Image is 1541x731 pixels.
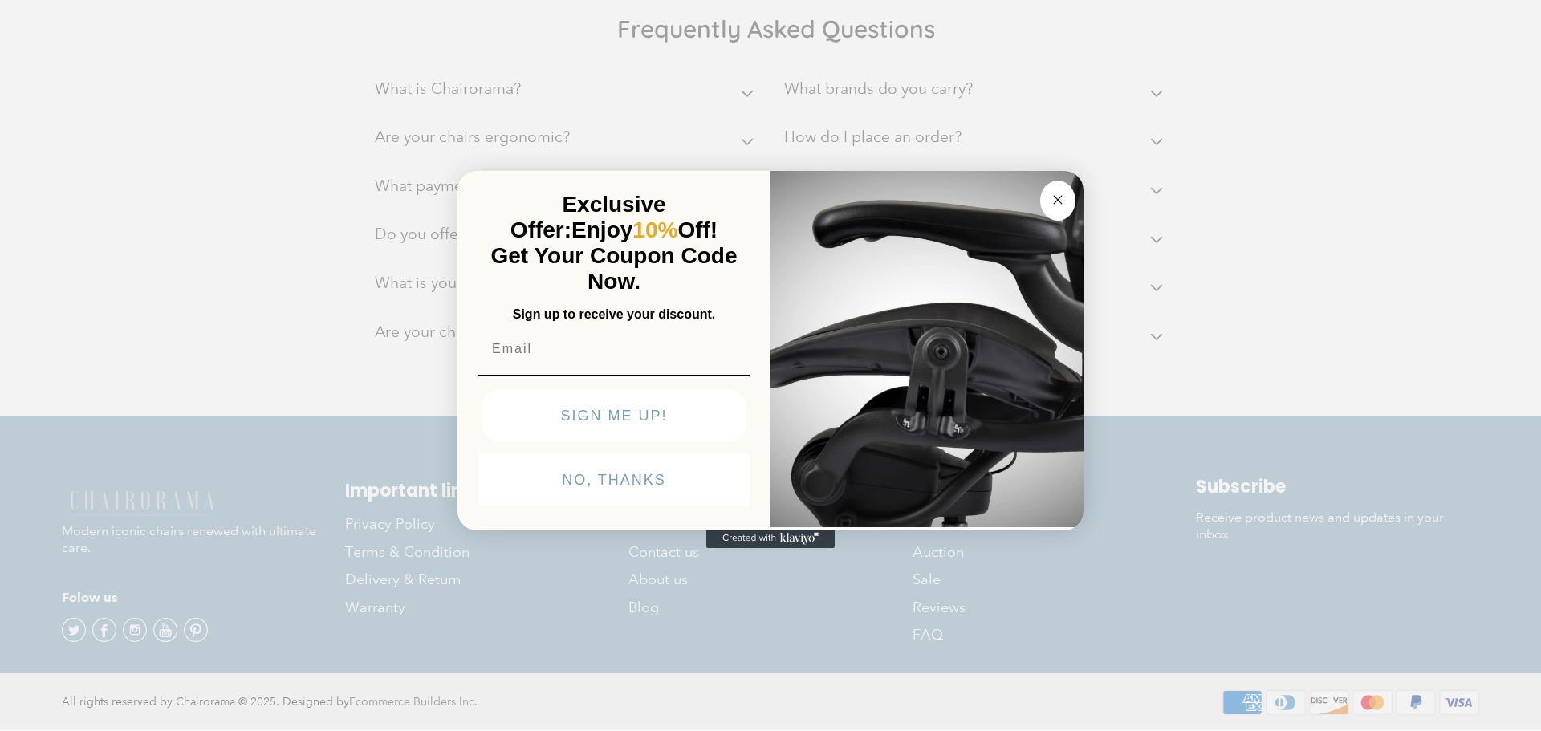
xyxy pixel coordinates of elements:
[571,217,718,242] span: Enjoy Off!
[478,333,750,365] input: Email
[770,168,1084,527] img: 92d77583-a095-41f6-84e7-858462e0427a.jpeg
[706,529,835,548] a: Created with Klaviyo - opens in a new tab
[513,307,715,321] span: Sign up to receive your discount.
[632,217,677,242] span: 10%
[478,453,750,506] button: NO, THANKS
[1040,181,1075,221] button: Close dialog
[482,389,746,442] button: SIGN ME UP!
[478,375,750,376] img: underline
[510,192,666,242] span: Exclusive Offer:
[491,243,738,294] span: Get Your Coupon Code Now.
